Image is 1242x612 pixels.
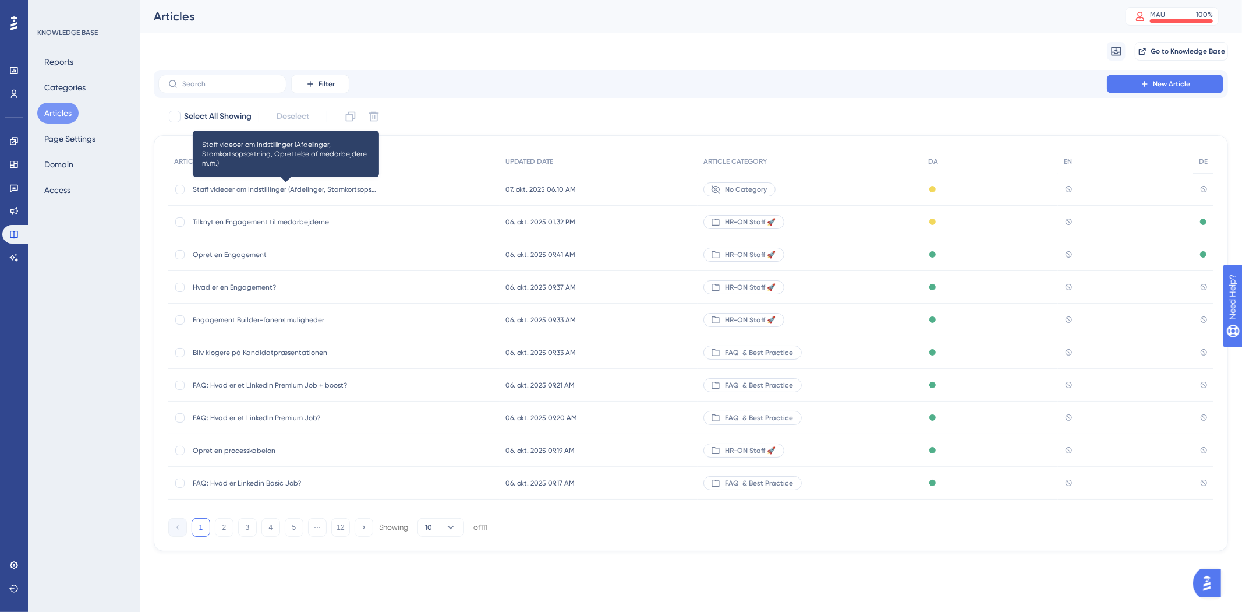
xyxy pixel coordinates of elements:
[193,315,379,325] span: Engagement Builder-fanens muligheder
[1150,10,1165,19] div: MAU
[505,185,576,194] span: 07. okt. 2025 06.10 AM
[417,518,464,537] button: 10
[238,518,257,537] button: 3
[193,185,379,194] span: Staff videoer om Indstillinger (Afdelinger, Stamkortsopsætning, Oprettelse af medarbejdere m.m.)
[193,413,379,423] span: FAQ: Hvad er et LinkedIn Premium Job?
[725,217,776,227] span: HR-ON Staff 🚀
[725,446,776,455] span: HR-ON Staff 🚀
[184,110,252,124] span: Select All Showing
[277,110,309,124] span: Deselect
[37,154,80,175] button: Domain
[725,315,776,325] span: HR-ON Staff 🚀
[473,522,487,533] div: of 111
[928,157,938,166] span: DA
[1153,79,1190,89] span: New Article
[505,157,554,166] span: UPDATED DATE
[193,250,379,259] span: Opret en Engagement
[174,157,221,166] span: ARTICLE NAME
[505,283,576,292] span: 06. okt. 2025 09.37 AM
[505,217,576,227] span: 06. okt. 2025 01.32 PM
[1196,10,1213,19] div: 100 %
[193,446,379,455] span: Opret en processkabelon
[193,348,379,357] span: Bliv klogere på Kandidatpræsentationen
[331,518,350,537] button: 12
[1151,47,1225,56] span: Go to Knowledge Base
[725,283,776,292] span: HR-ON Staff 🚀
[505,413,578,423] span: 06. okt. 2025 09.20 AM
[37,51,80,72] button: Reports
[261,518,280,537] button: 4
[505,315,576,325] span: 06. okt. 2025 09.33 AM
[319,79,335,89] span: Filter
[193,381,379,390] span: FAQ: Hvad er et LinkedIn Premium Job + boost?
[425,523,432,532] span: 10
[1064,157,1072,166] span: EN
[285,518,303,537] button: 5
[308,518,327,537] button: ⋯
[1193,566,1228,601] iframe: UserGuiding AI Assistant Launcher
[505,381,575,390] span: 06. okt. 2025 09.21 AM
[505,348,576,357] span: 06. okt. 2025 09.33 AM
[505,479,575,488] span: 06. okt. 2025 09.17 AM
[192,518,210,537] button: 1
[182,80,277,88] input: Search
[725,381,793,390] span: FAQ & Best Practice
[37,128,102,149] button: Page Settings
[215,518,233,537] button: 2
[154,8,1096,24] div: Articles
[725,413,793,423] span: FAQ & Best Practice
[505,446,575,455] span: 06. okt. 2025 09.19 AM
[725,479,793,488] span: FAQ & Best Practice
[703,157,767,166] span: ARTICLE CATEGORY
[505,250,576,259] span: 06. okt. 2025 09.41 AM
[193,283,379,292] span: Hvad er en Engagement?
[193,217,379,227] span: Tilknyt en Engagement til medarbejderne
[27,3,73,17] span: Need Help?
[1107,75,1223,93] button: New Article
[1135,42,1228,61] button: Go to Knowledge Base
[291,75,349,93] button: Filter
[266,106,320,127] button: Deselect
[379,522,408,533] div: Showing
[37,28,98,37] div: KNOWLEDGE BASE
[725,348,793,357] span: FAQ & Best Practice
[725,185,767,194] span: No Category
[1199,157,1208,166] span: DE
[37,180,77,201] button: Access
[202,140,370,168] span: Staff videoer om Indstillinger (Afdelinger, Stamkortsopsætning, Oprettelse af medarbejdere m.m.)
[193,479,379,488] span: FAQ: Hvad er Linkedin Basic Job?
[37,77,93,98] button: Categories
[37,103,79,124] button: Articles
[725,250,776,259] span: HR-ON Staff 🚀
